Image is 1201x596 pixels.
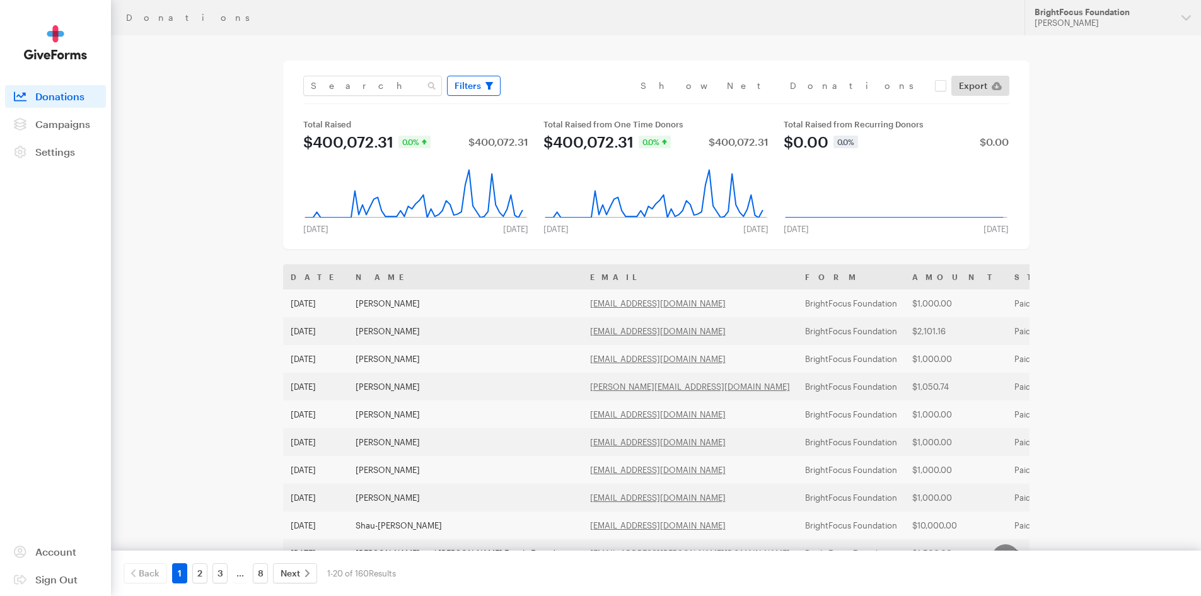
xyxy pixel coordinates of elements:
a: Donations [5,85,106,108]
a: [EMAIL_ADDRESS][DOMAIN_NAME] [590,520,726,530]
th: Form [798,264,905,289]
td: [PERSON_NAME] [348,400,583,428]
input: Search Name & Email [303,76,442,96]
div: $400,072.31 [543,134,634,149]
td: $1,000.00 [905,400,1007,428]
div: $400,072.31 [303,134,393,149]
td: [PERSON_NAME] [348,456,583,484]
a: [EMAIL_ADDRESS][DOMAIN_NAME] [590,354,726,364]
td: $10,000.00 [905,511,1007,539]
td: [DATE] [283,373,348,400]
td: [PERSON_NAME] [348,373,583,400]
div: [DATE] [736,224,776,234]
a: 8 [253,563,268,583]
td: Paid [1007,289,1099,317]
td: BrightFocus Foundation [798,484,905,511]
a: Sign Out [5,568,106,591]
span: Donations [35,90,84,102]
span: Next [281,566,300,581]
td: [PERSON_NAME] and [PERSON_NAME] Family Foundation [348,539,583,567]
td: $1,000.00 [905,456,1007,484]
a: [EMAIL_ADDRESS][DOMAIN_NAME] [590,326,726,336]
td: $2,101.16 [905,317,1007,345]
td: Paid [1007,373,1099,400]
span: Account [35,546,76,558]
td: Paid [1007,539,1099,567]
td: Shau-[PERSON_NAME] [348,511,583,539]
a: [EMAIL_ADDRESS][PERSON_NAME][DOMAIN_NAME] [590,548,790,558]
td: BrightFocus Foundation [798,345,905,373]
th: Name [348,264,583,289]
th: Email [583,264,798,289]
td: [PERSON_NAME] [348,428,583,456]
a: Settings [5,141,106,163]
td: [DATE] [283,400,348,428]
a: [EMAIL_ADDRESS][DOMAIN_NAME] [590,437,726,447]
span: Campaigns [35,118,90,130]
a: 3 [212,563,228,583]
div: Total Raised from Recurring Donors [784,119,1009,129]
a: [EMAIL_ADDRESS][DOMAIN_NAME] [590,298,726,308]
a: Export [951,76,1009,96]
td: Paid [1007,317,1099,345]
td: Paid [1007,345,1099,373]
span: Settings [35,146,75,158]
div: 0.0% [639,136,671,148]
a: [EMAIL_ADDRESS][DOMAIN_NAME] [590,409,726,419]
td: $1,000.00 [905,428,1007,456]
td: [PERSON_NAME] [348,345,583,373]
div: $0.00 [980,137,1009,147]
td: $1,050.74 [905,373,1007,400]
td: Paid [1007,400,1099,428]
div: Total Raised [303,119,528,129]
td: [DATE] [283,511,348,539]
td: BrightFocus Foundation [798,317,905,345]
td: BrightFocus Foundation [798,289,905,317]
div: 1-20 of 160 [327,563,396,583]
div: $400,072.31 [709,137,769,147]
div: [PERSON_NAME] [1035,18,1171,28]
span: Filters [455,78,481,93]
td: [DATE] [283,456,348,484]
div: 0.0% [833,136,858,148]
td: [DATE] [283,317,348,345]
a: Account [5,540,106,563]
td: [PERSON_NAME] [348,317,583,345]
td: BrightFocus Foundation [798,373,905,400]
td: Paid [1007,428,1099,456]
div: [DATE] [496,224,536,234]
td: [PERSON_NAME] [348,289,583,317]
img: GiveForms [24,25,87,60]
td: $1,500.00 [905,539,1007,567]
th: Amount [905,264,1007,289]
div: $400,072.31 [468,137,528,147]
td: $1,000.00 [905,484,1007,511]
button: Filters [447,76,501,96]
a: Next [273,563,317,583]
a: [EMAIL_ADDRESS][DOMAIN_NAME] [590,465,726,475]
td: BrightFocus Foundation [798,456,905,484]
td: [DATE] [283,289,348,317]
div: [DATE] [976,224,1016,234]
a: 2 [192,563,207,583]
td: BrightFocus Foundation [798,511,905,539]
th: Status [1007,264,1099,289]
div: [DATE] [296,224,336,234]
td: BrightFocus Foundation [798,539,905,567]
div: 0.0% [398,136,431,148]
a: Campaigns [5,113,106,136]
div: BrightFocus Foundation [1035,7,1171,18]
span: Sign Out [35,573,78,585]
a: [EMAIL_ADDRESS][DOMAIN_NAME] [590,493,726,503]
td: $1,000.00 [905,345,1007,373]
td: $1,000.00 [905,289,1007,317]
td: Paid [1007,511,1099,539]
td: BrightFocus Foundation [798,428,905,456]
th: Date [283,264,348,289]
div: [DATE] [776,224,816,234]
div: [DATE] [536,224,576,234]
td: [PERSON_NAME] [348,484,583,511]
div: $0.00 [784,134,828,149]
td: [DATE] [283,539,348,567]
td: BrightFocus Foundation [798,400,905,428]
